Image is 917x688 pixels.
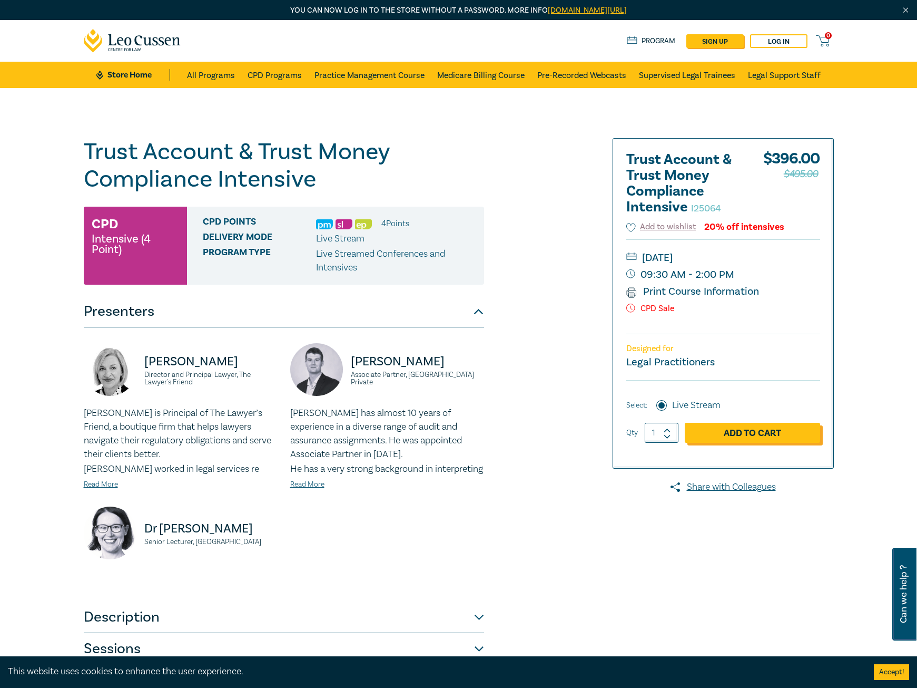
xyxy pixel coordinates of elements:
[626,304,820,314] p: CPD Sale
[874,664,909,680] button: Accept cookies
[316,219,333,229] img: Practice Management & Business Skills
[626,249,820,266] small: [DATE]
[336,219,352,229] img: Substantive Law
[84,462,278,476] p: [PERSON_NAME] worked in legal services re
[290,462,484,476] p: He has a very strong background in interpreting
[626,221,696,233] button: Add to wishlist
[144,520,278,537] p: Dr [PERSON_NAME]
[627,35,676,47] a: Program
[645,423,678,443] input: 1
[686,34,744,48] a: sign up
[351,371,484,386] small: Associate Partner, [GEOGRAPHIC_DATA] Private
[548,5,627,15] a: [DOMAIN_NAME][URL]
[691,202,721,215] small: I25064
[626,427,638,439] label: Qty
[84,507,136,559] img: https://s3.ap-southeast-2.amazonaws.com/leo-cussen-store-production-content/Contacts/Dr%20Katie%2...
[351,353,484,370] p: [PERSON_NAME]
[626,400,647,411] span: Select:
[381,217,409,230] li: 4 Point s
[144,538,278,546] small: Senior Lecturer, [GEOGRAPHIC_DATA]
[763,152,820,220] div: $ 396.00
[899,554,909,634] span: Can we help ?
[8,665,858,679] div: This website uses cookies to enhance the user experience.
[96,69,170,81] a: Store Home
[203,247,316,275] span: Program type
[437,62,525,88] a: Medicare Billing Course
[187,62,235,88] a: All Programs
[639,62,735,88] a: Supervised Legal Trainees
[704,222,784,232] div: 20% off intensives
[537,62,626,88] a: Pre-Recorded Webcasts
[84,296,484,327] button: Presenters
[84,343,136,396] img: https://s3.ap-southeast-2.amazonaws.com/leo-cussen-store-production-content/Contacts/Jennie%20Pak...
[92,234,179,255] small: Intensive (4 Point)
[314,62,425,88] a: Practice Management Course
[84,602,484,633] button: Description
[355,219,372,229] img: Ethics & Professional Responsibility
[92,215,118,234] h3: CPD
[825,32,832,39] span: 0
[672,399,721,412] label: Live Stream
[613,480,834,494] a: Share with Colleagues
[685,423,820,443] a: Add to Cart
[626,344,820,354] p: Designed for
[290,480,324,489] a: Read More
[901,6,910,15] img: Close
[84,138,484,193] h1: Trust Account & Trust Money Compliance Intensive
[84,480,118,489] a: Read More
[84,633,484,665] button: Sessions
[626,355,715,369] small: Legal Practitioners
[290,343,343,396] img: https://s3.ap-southeast-2.amazonaws.com/leo-cussen-store-production-content/Contacts/Alex%20Young...
[144,353,278,370] p: [PERSON_NAME]
[84,406,278,461] p: [PERSON_NAME] is Principal of The Lawyer’s Friend, a boutique firm that helps lawyers navigate th...
[248,62,302,88] a: CPD Programs
[290,406,484,461] p: [PERSON_NAME] has almost 10 years of experience in a diverse range of audit and assurance assignm...
[203,217,316,230] span: CPD Points
[748,62,821,88] a: Legal Support Staff
[316,247,476,275] p: Live Streamed Conferences and Intensives
[626,266,820,283] small: 09:30 AM - 2:00 PM
[144,371,278,386] small: Director and Principal Lawyer, The Lawyer's Friend
[784,166,819,182] span: $495.00
[316,232,364,245] span: Live Stream
[84,5,834,16] p: You can now log in to the store without a password. More info
[203,232,316,246] span: Delivery Mode
[626,152,742,215] h2: Trust Account & Trust Money Compliance Intensive
[626,285,760,298] a: Print Course Information
[750,34,807,48] a: Log in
